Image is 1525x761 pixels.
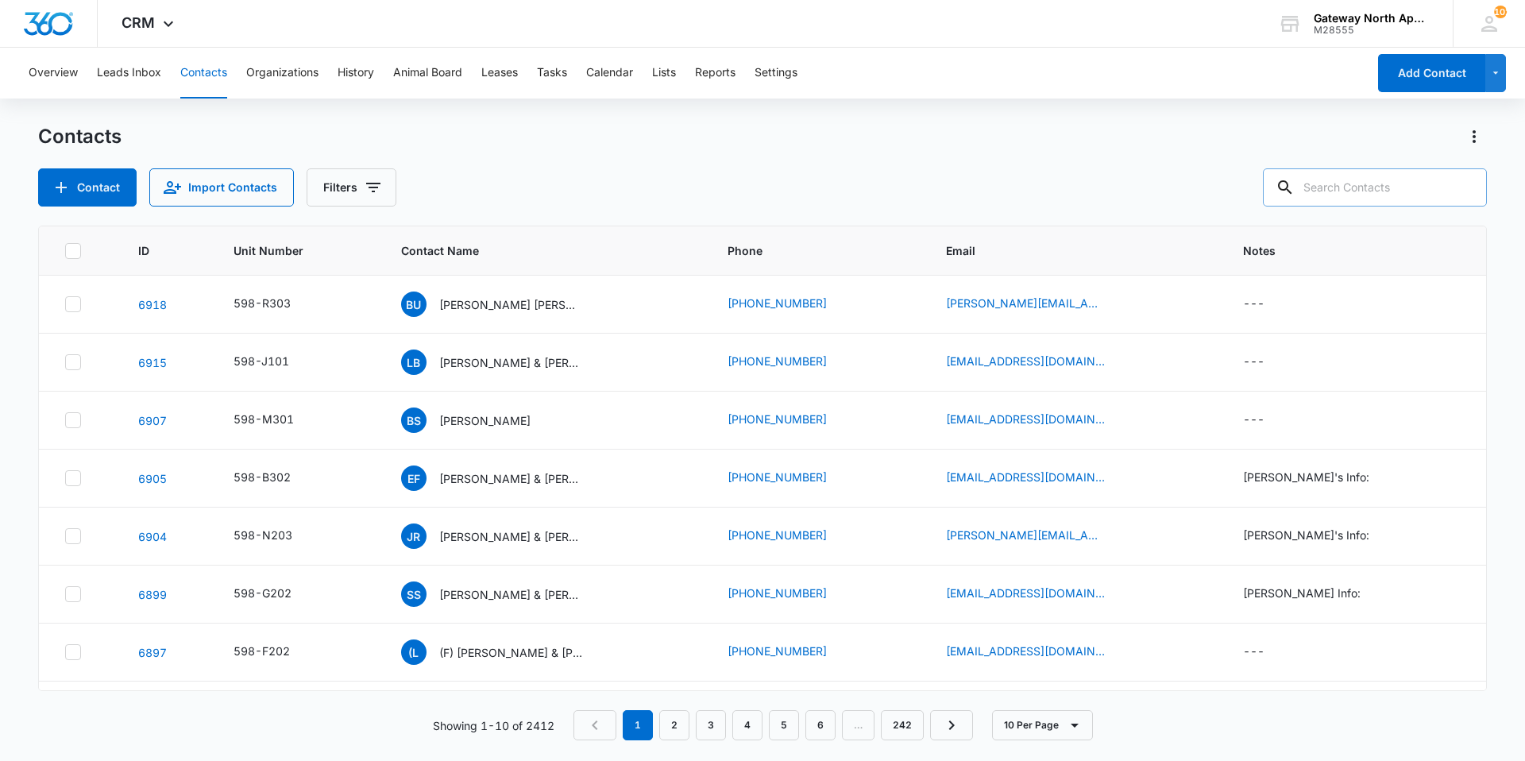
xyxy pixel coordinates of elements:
[401,350,611,375] div: Contact Name - Loni Baker & John Baker - Select to Edit Field
[1243,353,1293,372] div: Notes - - Select to Edit Field
[696,710,726,740] a: Page 3
[401,639,611,665] div: Contact Name - (F) Lilia Castaneda & Gonzalo Santos & Tania C. Santos - Select to Edit Field
[728,469,855,488] div: Phone - (970) 821-5725 - Select to Edit Field
[234,469,319,488] div: Unit Number - 598-B302 - Select to Edit Field
[234,469,291,485] div: 598-B302
[138,298,167,311] a: Navigate to contact details page for Brandon Uriel Caballero Enriquez
[307,168,396,207] button: Filters
[1263,168,1487,207] input: Search Contacts
[946,242,1182,259] span: Email
[728,585,855,604] div: Phone - (307) 343-0547 - Select to Edit Field
[234,643,319,662] div: Unit Number - 598-F202 - Select to Edit Field
[393,48,462,99] button: Animal Board
[180,48,227,99] button: Contacts
[234,242,363,259] span: Unit Number
[805,710,836,740] a: Page 6
[728,411,855,430] div: Phone - (303) 776-0115 - Select to Edit Field
[1314,25,1430,36] div: account id
[481,48,518,99] button: Leases
[38,125,122,149] h1: Contacts
[1461,124,1487,149] button: Actions
[755,48,797,99] button: Settings
[401,465,427,491] span: EF
[946,643,1133,662] div: Email - taniachavez202@gmail.com - Select to Edit Field
[728,353,855,372] div: Phone - (303) 842-9753 - Select to Edit Field
[946,585,1105,601] a: [EMAIL_ADDRESS][DOMAIN_NAME]
[732,710,762,740] a: Page 4
[401,523,611,549] div: Contact Name - Joel Robles III & Maria Martinez - Select to Edit Field
[946,295,1105,311] a: [PERSON_NAME][EMAIL_ADDRESS][DOMAIN_NAME]
[537,48,567,99] button: Tasks
[695,48,735,99] button: Reports
[234,527,292,543] div: 598-N203
[234,353,318,372] div: Unit Number - 598-J101 - Select to Edit Field
[401,242,666,259] span: Contact Name
[1243,469,1398,488] div: Notes - Fernando's Info: - Select to Edit Field
[1243,527,1369,543] div: [PERSON_NAME]'s Info:
[234,585,320,604] div: Unit Number - 598-G202 - Select to Edit Field
[97,48,161,99] button: Leads Inbox
[401,292,427,317] span: BU
[1314,12,1430,25] div: account name
[401,581,427,607] span: SS
[728,469,827,485] a: [PHONE_NUMBER]
[992,710,1093,740] button: 10 Per Page
[946,585,1133,604] div: Email - bigbongcafe@gmail.com - Select to Edit Field
[439,470,582,487] p: [PERSON_NAME] & [PERSON_NAME]
[138,646,167,659] a: Navigate to contact details page for (F) Lilia Castaneda & Gonzalo Santos & Tania C. Santos
[728,585,827,601] a: [PHONE_NUMBER]
[946,469,1105,485] a: [EMAIL_ADDRESS][DOMAIN_NAME]
[38,168,137,207] button: Add Contact
[138,472,167,485] a: Navigate to contact details page for Emma French & Fernando Duarte
[946,295,1133,314] div: Email - uriel.26caballero@gmail.com - Select to Edit Field
[728,527,827,543] a: [PHONE_NUMBER]
[728,295,827,311] a: [PHONE_NUMBER]
[586,48,633,99] button: Calendar
[1494,6,1507,18] div: notifications count
[1378,54,1485,92] button: Add Contact
[234,643,290,659] div: 598-F202
[728,242,885,259] span: Phone
[1243,469,1369,485] div: [PERSON_NAME]'s Info:
[138,530,167,543] a: Navigate to contact details page for Joel Robles III & Maria Martinez
[652,48,676,99] button: Lists
[881,710,924,740] a: Page 242
[401,350,427,375] span: LB
[138,414,167,427] a: Navigate to contact details page for Brian Sanchez
[439,644,582,661] p: (F) [PERSON_NAME] & [PERSON_NAME] & [PERSON_NAME]
[728,411,827,427] a: [PHONE_NUMBER]
[234,411,322,430] div: Unit Number - 598-M301 - Select to Edit Field
[946,353,1105,369] a: [EMAIL_ADDRESS][DOMAIN_NAME]
[401,292,611,317] div: Contact Name - Brandon Uriel Caballero Enriquez - Select to Edit Field
[149,168,294,207] button: Import Contacts
[946,469,1133,488] div: Email - emmafrench716@gmail.com - Select to Edit Field
[728,643,855,662] div: Phone - (720) 333-2856 - Select to Edit Field
[338,48,374,99] button: History
[439,586,582,603] p: [PERSON_NAME] & [PERSON_NAME]
[122,14,155,31] span: CRM
[1243,585,1389,604] div: Notes - Yong Hamilton Info: - Select to Edit Field
[439,296,582,313] p: [PERSON_NAME] [PERSON_NAME]
[946,353,1133,372] div: Email - lonibaker659@gmail.com - Select to Edit Field
[946,411,1105,427] a: [EMAIL_ADDRESS][DOMAIN_NAME]
[728,295,855,314] div: Phone - (915) 529-7406 - Select to Edit Field
[659,710,689,740] a: Page 2
[1494,6,1507,18] span: 102
[1243,643,1293,662] div: Notes - - Select to Edit Field
[401,523,427,549] span: JR
[401,408,427,433] span: BS
[439,412,531,429] p: [PERSON_NAME]
[946,643,1105,659] a: [EMAIL_ADDRESS][DOMAIN_NAME]
[1243,411,1264,430] div: ---
[401,408,559,433] div: Contact Name - Brian Sanchez - Select to Edit Field
[946,411,1133,430] div: Email - briansanc07@hotmail.com - Select to Edit Field
[234,353,289,369] div: 598-J101
[946,527,1133,546] div: Email - maria.stephh3@gmail.com - Select to Edit Field
[138,588,167,601] a: Navigate to contact details page for Stephen Skare & Yong Hamilton
[234,411,294,427] div: 598-M301
[246,48,319,99] button: Organizations
[401,639,427,665] span: (L
[728,353,827,369] a: [PHONE_NUMBER]
[573,710,973,740] nav: Pagination
[234,295,291,311] div: 598-R303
